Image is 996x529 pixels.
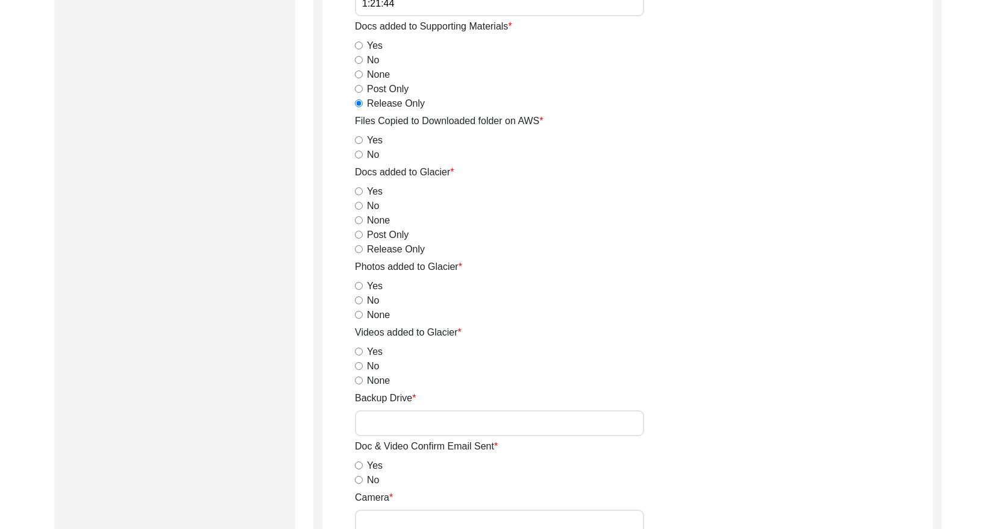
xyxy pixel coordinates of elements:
label: None [367,67,390,82]
label: Yes [367,345,383,359]
label: Backup Drive [355,391,416,405]
label: Yes [367,184,383,199]
label: Docs added to Glacier [355,165,454,180]
label: Yes [367,279,383,293]
label: Yes [367,39,383,53]
label: No [367,199,379,213]
label: Yes [367,133,383,148]
label: Doc & Video Confirm Email Sent [355,439,498,454]
label: No [367,473,379,487]
label: Docs added to Supporting Materials [355,19,512,34]
label: Photos added to Glacier [355,260,462,274]
label: No [367,53,379,67]
label: Release Only [367,242,425,257]
label: Post Only [367,228,409,242]
label: No [367,293,379,308]
label: None [367,213,390,228]
label: Camera [355,490,393,505]
label: None [367,374,390,388]
label: Post Only [367,82,409,96]
label: Videos added to Glacier [355,325,462,340]
label: Files Copied to Downloaded folder on AWS [355,114,543,128]
label: None [367,308,390,322]
label: No [367,148,379,162]
label: Release Only [367,96,425,111]
label: Yes [367,459,383,473]
label: No [367,359,379,374]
